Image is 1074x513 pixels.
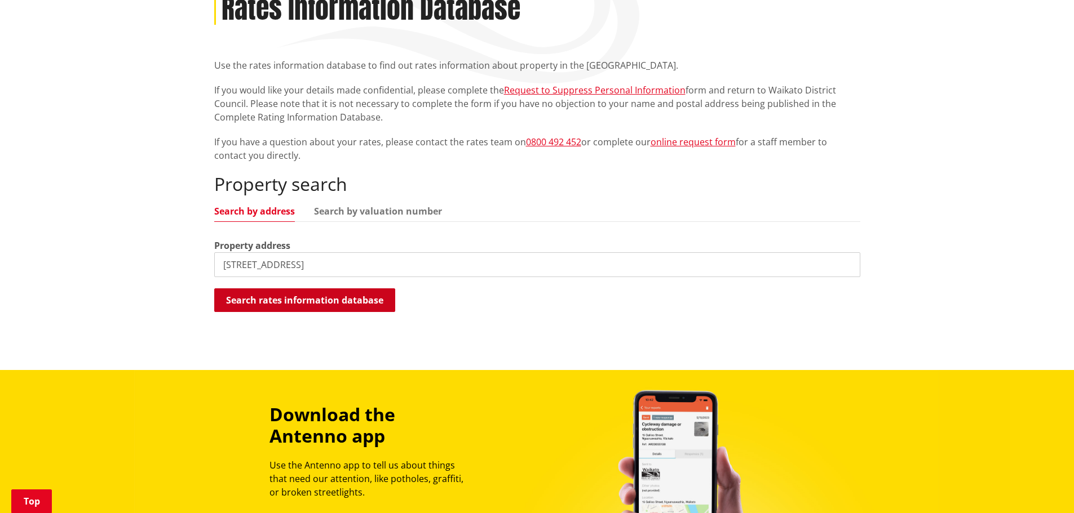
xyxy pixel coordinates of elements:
a: Search by valuation number [314,207,442,216]
p: If you have a question about your rates, please contact the rates team on or complete our for a s... [214,135,860,162]
h3: Download the Antenno app [269,404,474,447]
iframe: Messenger Launcher [1022,466,1063,506]
a: Request to Suppress Personal Information [504,84,686,96]
input: e.g. Duke Street NGARUAWAHIA [214,252,860,277]
a: Top [11,489,52,513]
a: Search by address [214,207,295,216]
a: online request form [651,136,736,148]
a: 0800 492 452 [526,136,581,148]
p: Use the Antenno app to tell us about things that need our attention, like potholes, graffiti, or ... [269,458,474,499]
p: If you would like your details made confidential, please complete the form and return to Waikato ... [214,83,860,124]
h2: Property search [214,173,860,195]
button: Search rates information database [214,288,395,312]
p: Use the rates information database to find out rates information about property in the [GEOGRAPHI... [214,59,860,72]
label: Property address [214,239,290,252]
